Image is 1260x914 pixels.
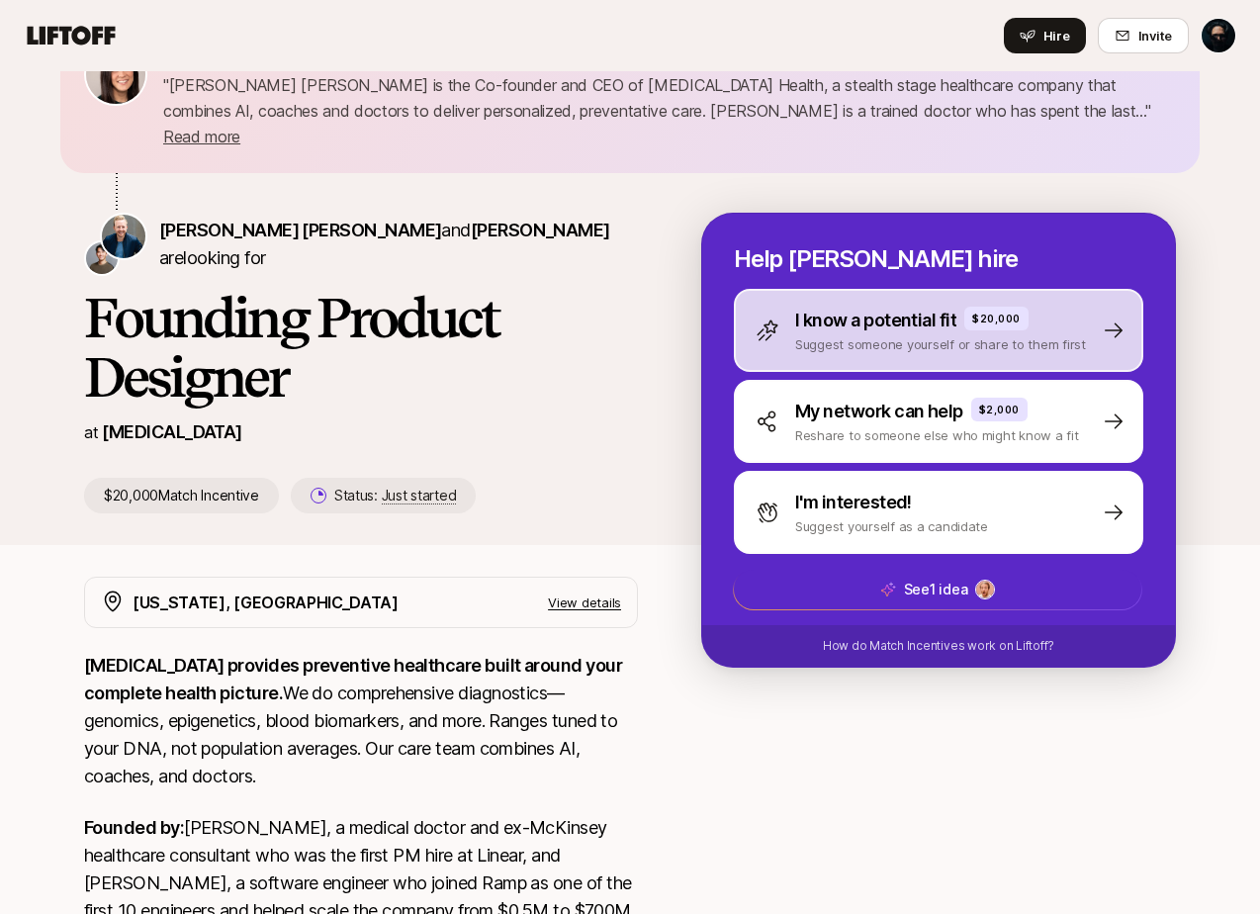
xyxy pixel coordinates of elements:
[1138,26,1172,46] span: Invite
[795,307,956,334] p: I know a potential fit
[976,581,994,598] img: 8047eaab_d5e9_45eb_bfe9_0d7996e1fcb7.jpg
[163,72,1176,149] p: " [PERSON_NAME] [PERSON_NAME] is the Co-founder and CEO of [MEDICAL_DATA] Health, a stealth stage...
[795,516,988,536] p: Suggest yourself as a candidate
[84,419,98,445] p: at
[86,45,145,104] img: 71d7b91d_d7cb_43b4_a7ea_a9b2f2cc6e03.jpg
[1004,18,1086,53] button: Hire
[159,220,441,240] span: [PERSON_NAME] [PERSON_NAME]
[979,402,1020,417] p: $2,000
[1201,18,1236,53] button: Randy Hunt
[972,311,1021,326] p: $20,000
[795,334,1086,354] p: Suggest someone yourself or share to them first
[734,245,1143,273] p: Help [PERSON_NAME] hire
[548,593,621,612] p: View details
[382,487,457,504] span: Just started
[795,425,1079,445] p: Reshare to someone else who might know a fit
[904,578,968,601] p: See 1 idea
[1043,26,1070,46] span: Hire
[102,215,145,258] img: Sagan Schultz
[1202,19,1235,52] img: Randy Hunt
[84,817,184,838] strong: Founded by:
[823,637,1054,655] p: How do Match Incentives work on Liftoff?
[471,220,610,240] span: [PERSON_NAME]
[84,288,638,407] h1: Founding Product Designer
[441,220,609,240] span: and
[1098,18,1189,53] button: Invite
[84,655,625,703] strong: [MEDICAL_DATA] provides preventive healthcare built around your complete health picture.
[102,418,241,446] p: [MEDICAL_DATA]
[159,217,638,272] p: are looking for
[84,478,279,513] p: $20,000 Match Incentive
[163,127,240,146] span: Read more
[133,590,399,615] p: [US_STATE], [GEOGRAPHIC_DATA]
[733,569,1142,610] button: See1 idea
[795,398,963,425] p: My network can help
[84,652,638,790] p: We do comprehensive diagnostics—genomics, epigenetics, blood biomarkers, and more. Ranges tuned t...
[334,484,456,507] p: Status:
[795,489,912,516] p: I'm interested!
[86,242,118,274] img: David Deng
